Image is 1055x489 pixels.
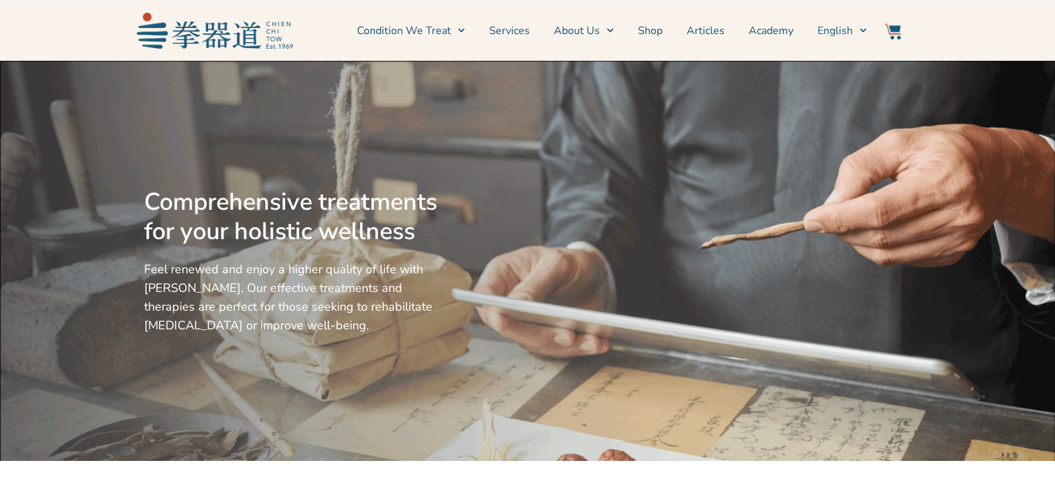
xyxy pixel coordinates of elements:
img: Website Icon-03 [885,23,901,39]
span: English [817,23,853,39]
a: English [817,14,867,47]
p: Feel renewed and enjoy a higher quality of life with [PERSON_NAME]. Our effective treatments and ... [144,260,443,335]
a: Academy [749,14,793,47]
a: Articles [687,14,725,47]
a: About Us [554,14,614,47]
h2: Comprehensive treatments for your holistic wellness [144,188,443,247]
a: Services [489,14,530,47]
a: Shop [638,14,663,47]
nav: Menu [300,14,867,47]
a: Condition We Treat [357,14,465,47]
